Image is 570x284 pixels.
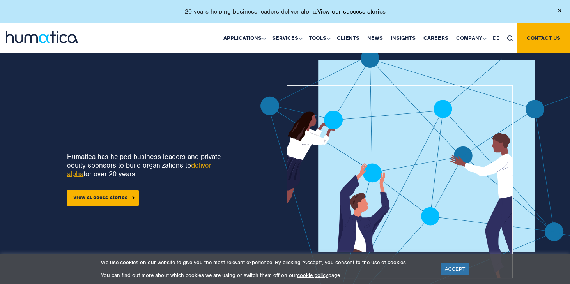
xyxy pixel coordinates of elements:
[67,161,211,178] a: deliver alpha
[489,23,503,53] a: DE
[420,23,452,53] a: Careers
[268,23,305,53] a: Services
[67,190,139,206] a: View success stories
[132,196,135,199] img: arrowicon
[507,35,513,41] img: search_icon
[6,31,78,43] img: logo
[317,8,386,16] a: View our success stories
[67,152,234,178] p: Humatica has helped business leaders and private equity sponsors to build organizations to for ov...
[441,263,469,275] a: ACCEPT
[452,23,489,53] a: Company
[101,259,431,266] p: We use cookies on our website to give you the most relevant experience. By clicking “Accept”, you...
[101,272,431,279] p: You can find out more about which cookies we are using or switch them off on our page.
[493,35,499,41] span: DE
[363,23,387,53] a: News
[305,23,333,53] a: Tools
[297,272,328,279] a: cookie policy
[220,23,268,53] a: Applications
[387,23,420,53] a: Insights
[517,23,570,53] a: Contact us
[333,23,363,53] a: Clients
[185,8,386,16] p: 20 years helping business leaders deliver alpha.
